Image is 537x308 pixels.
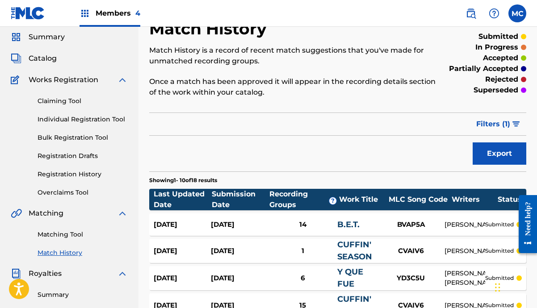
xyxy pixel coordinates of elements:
[11,32,21,42] img: Summary
[117,208,128,219] img: expand
[11,53,57,64] a: CatalogCatalog
[38,151,128,161] a: Registration Drafts
[38,115,128,124] a: Individual Registration Tool
[211,246,268,256] div: [DATE]
[38,230,128,239] a: Matching Tool
[38,188,128,197] a: Overclaims Tool
[485,274,514,282] p: submitted
[475,42,518,53] p: in progress
[154,246,211,256] div: [DATE]
[11,7,45,20] img: MLC Logo
[268,246,337,256] div: 1
[11,32,65,42] a: SummarySummary
[135,9,140,17] span: 4
[11,208,22,219] img: Matching
[268,220,337,230] div: 14
[149,45,440,67] p: Match History is a record of recent match suggestions that you've made for unmatched recording gr...
[466,8,476,19] img: search
[385,194,452,205] div: MLC Song Code
[476,119,510,129] span: Filters ( 1 )
[38,248,128,258] a: Match History
[378,246,445,256] div: CVAIV6
[149,176,217,184] p: Showing 1 - 10 of 18 results
[337,267,363,289] a: Y QUE FUE
[211,220,268,230] div: [DATE]
[485,221,514,229] p: submitted
[492,265,537,308] iframe: Chat Widget
[11,53,21,64] img: Catalog
[149,19,271,39] h2: Match History
[478,31,518,42] p: submitted
[29,208,63,219] span: Matching
[269,189,339,210] div: Recording Groups
[485,4,503,22] div: Help
[378,273,445,283] div: YD3C5U
[329,197,336,204] span: ?
[498,194,522,205] div: Status
[449,63,518,74] p: partially accepted
[38,290,128,300] a: Summary
[149,76,440,98] p: Once a match has been approved it will appear in the recording details section of the work within...
[154,273,211,283] div: [DATE]
[508,4,526,22] div: User Menu
[38,96,128,106] a: Claiming Tool
[117,75,128,85] img: expand
[268,273,337,283] div: 6
[495,274,500,301] div: Drag
[512,187,537,261] iframe: Resource Center
[337,240,372,262] a: CUFFIN' SEASON
[473,142,526,165] button: Export
[339,194,385,205] div: Work Title
[512,121,520,127] img: filter
[378,220,445,230] div: BVAP5A
[337,220,360,229] a: B.E.T.
[489,8,499,19] img: help
[211,273,268,283] div: [DATE]
[96,8,140,18] span: Members
[38,133,128,142] a: Bulk Registration Tool
[154,220,211,230] div: [DATE]
[452,194,498,205] div: Writers
[212,189,270,210] div: Submission Date
[471,113,526,135] button: Filters (1)
[474,85,518,96] p: superseded
[485,74,518,85] p: rejected
[11,75,22,85] img: Works Registration
[445,220,485,229] div: [PERSON_NAME]
[485,247,514,255] p: submitted
[38,170,128,179] a: Registration History
[29,32,65,42] span: Summary
[445,246,485,256] div: [PERSON_NAME]
[462,4,480,22] a: Public Search
[29,53,57,64] span: Catalog
[29,75,98,85] span: Works Registration
[29,268,62,279] span: Royalties
[80,8,90,19] img: Top Rightsholders
[11,268,21,279] img: Royalties
[117,268,128,279] img: expand
[154,189,212,210] div: Last Updated Date
[483,53,518,63] p: accepted
[445,269,485,287] div: [PERSON_NAME], [PERSON_NAME]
